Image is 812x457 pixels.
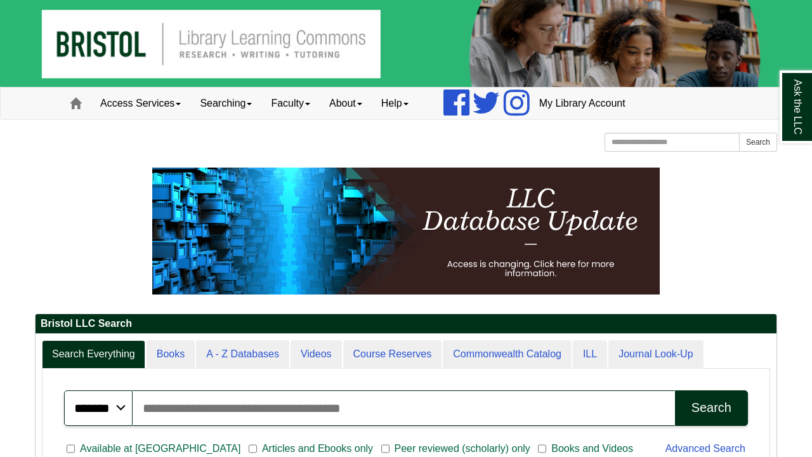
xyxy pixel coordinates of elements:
[372,88,418,119] a: Help
[291,340,342,369] a: Videos
[196,340,289,369] a: A - Z Databases
[42,340,145,369] a: Search Everything
[147,340,195,369] a: Books
[261,88,320,119] a: Faculty
[573,340,607,369] a: ILL
[343,340,442,369] a: Course Reserves
[249,443,257,454] input: Articles and Ebooks only
[91,88,190,119] a: Access Services
[257,441,378,456] span: Articles and Ebooks only
[390,441,535,456] span: Peer reviewed (scholarly) only
[320,88,372,119] a: About
[739,133,777,152] button: Search
[67,443,75,454] input: Available at [GEOGRAPHIC_DATA]
[691,401,731,415] div: Search
[608,340,703,369] a: Journal Look-Up
[36,314,776,334] h2: Bristol LLC Search
[538,443,546,454] input: Books and Videos
[675,390,748,426] button: Search
[190,88,261,119] a: Searching
[665,443,745,454] a: Advanced Search
[381,443,390,454] input: Peer reviewed (scholarly) only
[530,88,635,119] a: My Library Account
[443,340,572,369] a: Commonwealth Catalog
[152,168,660,295] img: HTML tutorial
[546,441,638,456] span: Books and Videos
[75,441,246,456] span: Available at [GEOGRAPHIC_DATA]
